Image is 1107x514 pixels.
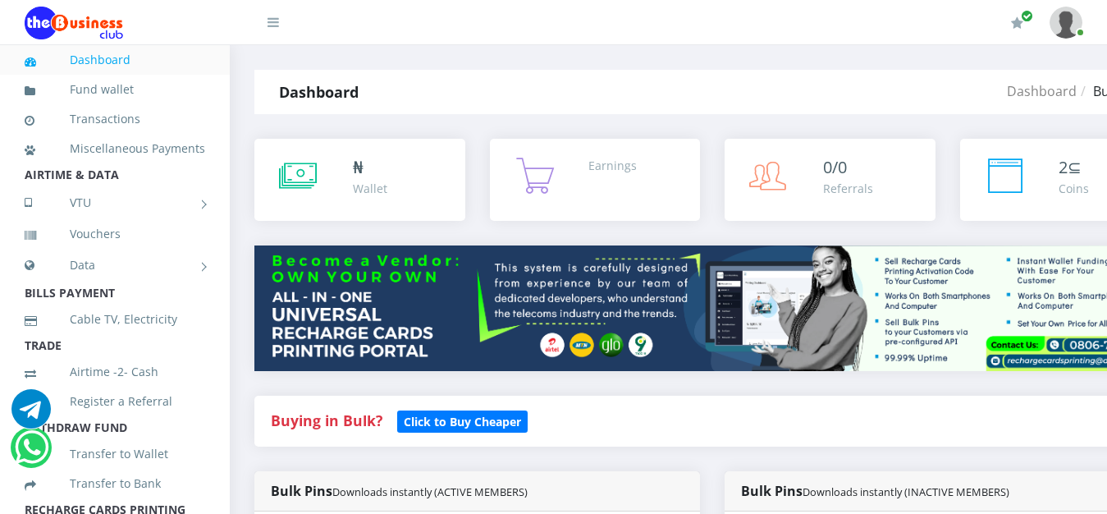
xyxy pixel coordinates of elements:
[25,245,205,286] a: Data
[404,414,521,429] b: Click to Buy Cheaper
[741,482,1009,500] strong: Bulk Pins
[353,155,387,180] div: ₦
[25,182,205,223] a: VTU
[15,440,48,467] a: Chat for support
[397,411,528,430] a: Click to Buy Cheaper
[332,484,528,499] small: Downloads instantly (ACTIVE MEMBERS)
[803,484,1009,499] small: Downloads instantly (INACTIVE MEMBERS)
[25,7,123,39] img: Logo
[588,157,637,174] div: Earnings
[1059,156,1068,178] span: 2
[725,139,935,221] a: 0/0 Referrals
[271,482,528,500] strong: Bulk Pins
[25,435,205,473] a: Transfer to Wallet
[271,411,382,430] strong: Buying in Bulk?
[490,139,701,221] a: Earnings
[11,402,51,429] a: Chat for support
[25,301,205,338] a: Cable TV, Electricity
[25,100,205,138] a: Transactions
[1007,82,1077,100] a: Dashboard
[1050,7,1082,39] img: User
[1011,16,1023,30] i: Renew/Upgrade Subscription
[25,383,205,420] a: Register a Referral
[25,215,205,253] a: Vouchers
[279,82,359,102] strong: Dashboard
[25,353,205,391] a: Airtime -2- Cash
[254,139,465,221] a: ₦ Wallet
[1059,180,1089,197] div: Coins
[25,465,205,503] a: Transfer to Bank
[353,180,387,197] div: Wallet
[1059,155,1089,180] div: ⊆
[823,180,873,197] div: Referrals
[823,156,847,178] span: 0/0
[25,41,205,79] a: Dashboard
[1021,10,1033,22] span: Renew/Upgrade Subscription
[25,71,205,108] a: Fund wallet
[25,130,205,168] a: Miscellaneous Payments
